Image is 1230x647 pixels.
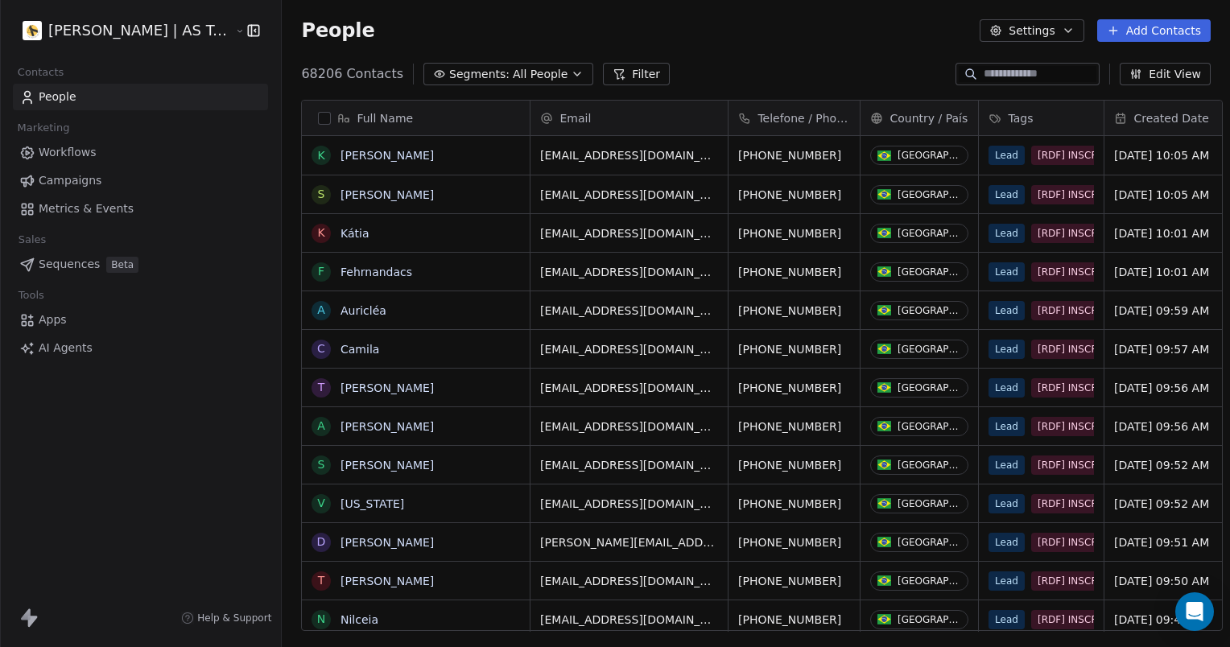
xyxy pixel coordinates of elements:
button: Edit View [1120,63,1211,85]
span: [EMAIL_ADDRESS][DOMAIN_NAME] [540,187,718,203]
span: Lead [989,571,1025,591]
div: [GEOGRAPHIC_DATA] [898,537,961,548]
div: D [317,534,326,550]
span: [RDF] INSCRITAS GERAL [1031,455,1137,475]
span: Country / País [889,110,968,126]
div: A [318,418,326,435]
span: [PHONE_NUMBER] [738,303,850,319]
span: [PHONE_NUMBER] [738,147,850,163]
div: [GEOGRAPHIC_DATA] [898,228,961,239]
a: Metrics & Events [13,196,268,222]
span: [RDF] INSCRITAS GERAL [1031,610,1137,629]
span: AI Agents [39,340,93,356]
div: K [318,147,325,164]
div: Tags [979,101,1104,135]
span: [RDF] INSCRITAS GERAL [1031,146,1137,165]
div: [GEOGRAPHIC_DATA] [898,344,961,355]
div: [GEOGRAPHIC_DATA] [898,305,961,316]
span: Beta [106,257,138,273]
span: Tags [1008,110,1033,126]
div: C [318,340,326,357]
span: [PHONE_NUMBER] [738,418,850,435]
button: Filter [603,63,670,85]
span: Full Name [357,110,413,126]
a: Kátia [341,227,369,240]
span: Campaigns [39,172,101,189]
span: [RDF] INSCRITAS GERAL [1031,378,1137,398]
span: [PHONE_NUMBER] [738,380,850,396]
span: Created Date [1133,110,1208,126]
span: [PHONE_NUMBER] [738,457,850,473]
span: Email [559,110,591,126]
span: Lead [989,224,1025,243]
span: Lead [989,378,1025,398]
span: Lead [989,146,1025,165]
button: [PERSON_NAME] | AS Treinamentos [19,17,223,44]
a: [PERSON_NAME] [341,188,434,201]
a: Auricléa [341,304,386,317]
div: S [318,186,325,203]
span: [RDF] INSCRITAS GERAL [1031,185,1137,204]
div: [GEOGRAPHIC_DATA] [898,614,961,625]
span: Lead [989,262,1025,282]
img: Logo%202022%20quad.jpg [23,21,42,40]
span: [PHONE_NUMBER] [738,573,850,589]
a: People [13,84,268,110]
span: [RDF] INSCRITAS GERAL [1031,417,1137,436]
span: [EMAIL_ADDRESS][DOMAIN_NAME] [540,264,718,280]
div: [GEOGRAPHIC_DATA] [898,382,961,394]
span: Lead [989,494,1025,513]
div: A [318,302,326,319]
a: Nilceia [341,613,378,626]
div: grid [302,136,530,632]
div: [GEOGRAPHIC_DATA] [898,421,961,432]
span: [EMAIL_ADDRESS][DOMAIN_NAME] [540,341,718,357]
div: F [318,263,324,280]
span: People [39,89,76,105]
span: [RDF] INSCRITAS GERAL [1031,340,1137,359]
span: Sales [11,228,53,252]
span: [PERSON_NAME] | AS Treinamentos [48,20,231,41]
div: N [317,611,325,628]
span: [RDF] INSCRITAS GERAL [1031,262,1137,282]
span: [EMAIL_ADDRESS][DOMAIN_NAME] [540,496,718,512]
div: [GEOGRAPHIC_DATA] [898,459,961,471]
span: Lead [989,417,1025,436]
span: Lead [989,185,1025,204]
div: [GEOGRAPHIC_DATA] [898,575,961,587]
span: [PHONE_NUMBER] [738,264,850,280]
span: Tools [11,283,51,307]
span: [RDF] INSCRITAS GERAL [1031,224,1137,243]
span: [EMAIL_ADDRESS][DOMAIN_NAME] [540,225,718,241]
a: [PERSON_NAME] [341,381,434,394]
span: [PERSON_NAME][EMAIL_ADDRESS][PERSON_NAME][DOMAIN_NAME] [540,534,718,550]
a: [PERSON_NAME] [341,149,434,162]
div: [GEOGRAPHIC_DATA] [898,266,961,278]
span: Lead [989,533,1025,552]
span: Lead [989,340,1025,359]
span: [EMAIL_ADDRESS][DOMAIN_NAME] [540,147,718,163]
div: Country / País [861,101,978,135]
span: Metrics & Events [39,200,134,217]
span: Help & Support [197,612,271,624]
span: [EMAIL_ADDRESS][DOMAIN_NAME] [540,573,718,589]
div: Open Intercom Messenger [1175,592,1214,631]
a: [PERSON_NAME] [341,420,434,433]
span: Lead [989,455,1025,475]
a: SequencesBeta [13,251,268,278]
span: [PHONE_NUMBER] [738,612,850,628]
span: [RDF] INSCRITAS GERAL [1031,301,1137,320]
div: T [318,572,325,589]
span: [PHONE_NUMBER] [738,534,850,550]
span: [EMAIL_ADDRESS][DOMAIN_NAME] [540,380,718,396]
a: [US_STATE] [341,497,404,510]
span: [PHONE_NUMBER] [738,496,850,512]
span: [EMAIL_ADDRESS][DOMAIN_NAME] [540,612,718,628]
a: AI Agents [13,335,268,361]
button: Settings [980,19,1083,42]
div: Full Name [302,101,530,135]
span: Lead [989,610,1025,629]
span: Segments: [449,66,510,83]
a: Apps [13,307,268,333]
span: [RDF] INSCRITAS GERAL [1031,533,1137,552]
